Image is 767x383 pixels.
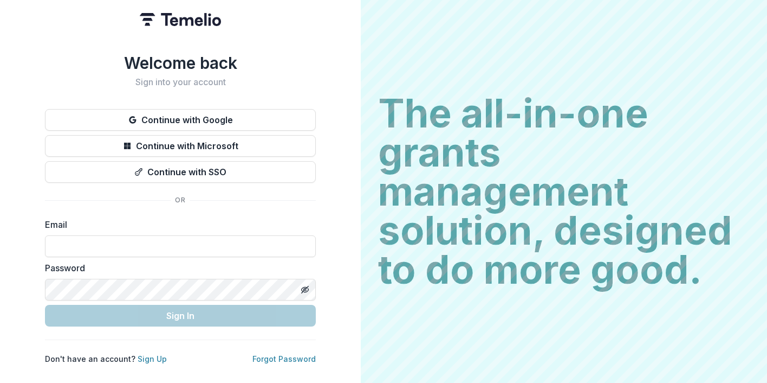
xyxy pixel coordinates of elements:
button: Continue with Google [45,109,316,131]
button: Toggle password visibility [296,281,314,298]
button: Continue with Microsoft [45,135,316,157]
label: Password [45,261,309,275]
img: Temelio [140,13,221,26]
button: Sign In [45,305,316,327]
button: Continue with SSO [45,161,316,183]
a: Sign Up [138,354,167,363]
p: Don't have an account? [45,353,167,365]
a: Forgot Password [252,354,316,363]
h1: Welcome back [45,53,316,73]
h2: Sign into your account [45,77,316,87]
label: Email [45,218,309,231]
